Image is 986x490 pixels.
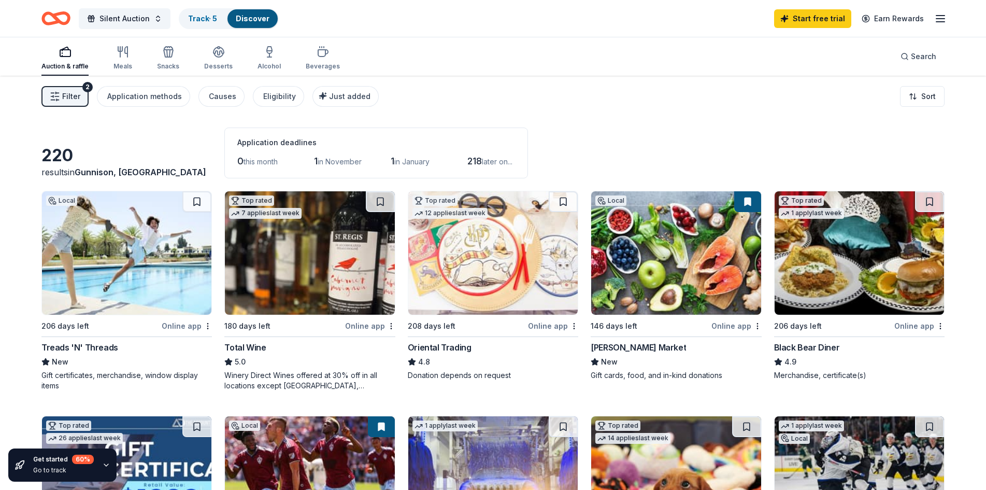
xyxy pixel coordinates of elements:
[198,86,245,107] button: Causes
[62,90,80,103] span: Filter
[33,466,94,474] div: Go to track
[204,41,233,76] button: Desserts
[41,320,89,332] div: 206 days left
[237,136,515,149] div: Application deadlines
[229,208,302,219] div: 7 applies last week
[263,90,296,103] div: Eligibility
[408,320,455,332] div: 208 days left
[418,356,430,368] span: 4.8
[306,62,340,71] div: Beverages
[855,9,930,28] a: Earn Rewards
[412,208,488,219] div: 12 applies last week
[113,62,132,71] div: Meals
[225,191,394,315] img: Image for Total Wine
[82,82,93,92] div: 2
[412,421,478,431] div: 1 apply last week
[774,341,840,354] div: Black Bear Diner
[779,433,810,444] div: Local
[204,62,233,71] div: Desserts
[157,41,179,76] button: Snacks
[224,370,395,391] div: Winery Direct Wines offered at 30% off in all locations except [GEOGRAPHIC_DATA], [GEOGRAPHIC_DAT...
[345,319,395,332] div: Online app
[237,156,244,166] span: 0
[467,156,482,166] span: 218
[595,421,640,431] div: Top rated
[244,157,278,166] span: this month
[391,156,394,166] span: 1
[41,341,118,354] div: Treads 'N' Threads
[46,421,91,431] div: Top rated
[41,62,89,71] div: Auction & raffle
[595,433,670,444] div: 14 applies last week
[41,166,212,178] div: results
[892,46,945,67] button: Search
[774,9,851,28] a: Start free trial
[921,90,936,103] span: Sort
[224,320,270,332] div: 180 days left
[41,370,212,391] div: Gift certificates, merchandise, window display items
[412,195,458,206] div: Top rated
[408,370,578,381] div: Donation depends on request
[306,41,340,76] button: Beverages
[72,455,94,464] div: 60 %
[41,86,89,107] button: Filter2
[162,319,212,332] div: Online app
[394,157,430,166] span: in January
[408,191,578,315] img: Image for Oriental Trading
[113,41,132,76] button: Meals
[779,421,844,431] div: 1 apply last week
[408,341,471,354] div: Oriental Trading
[188,14,217,23] a: Track· 5
[258,41,281,76] button: Alcohol
[591,320,637,332] div: 146 days left
[79,8,170,29] button: Silent Auction
[312,86,379,107] button: Just added
[591,370,761,381] div: Gift cards, food, and in-kind donations
[68,167,206,177] span: in
[33,455,94,464] div: Get started
[894,319,945,332] div: Online app
[774,191,945,381] a: Image for Black Bear DinerTop rated1 applylast week206 days leftOnline appBlack Bear Diner4.9Merc...
[408,191,578,381] a: Image for Oriental TradingTop rated12 applieslast week208 days leftOnline appOriental Trading4.8D...
[528,319,578,332] div: Online app
[711,319,762,332] div: Online app
[774,370,945,381] div: Merchandise, certificate(s)
[591,341,686,354] div: [PERSON_NAME] Market
[779,195,824,206] div: Top rated
[107,90,182,103] div: Application methods
[229,421,260,431] div: Local
[779,208,844,219] div: 1 apply last week
[46,195,77,206] div: Local
[900,86,945,107] button: Sort
[99,12,150,25] span: Silent Auction
[46,433,123,444] div: 26 applies last week
[911,50,936,63] span: Search
[482,157,512,166] span: later on...
[179,8,279,29] button: Track· 5Discover
[591,191,761,381] a: Image for Clark's MarketLocal146 days leftOnline app[PERSON_NAME] MarketNewGift cards, food, and ...
[209,90,236,103] div: Causes
[329,92,370,101] span: Just added
[318,157,362,166] span: in November
[41,6,70,31] a: Home
[774,320,822,332] div: 206 days left
[775,191,944,315] img: Image for Black Bear Diner
[41,191,212,391] a: Image for Treads 'N' ThreadsLocal206 days leftOnline appTreads 'N' ThreadsNewGift certificates, m...
[314,156,318,166] span: 1
[253,86,304,107] button: Eligibility
[52,356,68,368] span: New
[42,191,211,315] img: Image for Treads 'N' Threads
[75,167,206,177] span: Gunnison, [GEOGRAPHIC_DATA]
[601,356,618,368] span: New
[229,195,274,206] div: Top rated
[224,341,266,354] div: Total Wine
[157,62,179,71] div: Snacks
[224,191,395,391] a: Image for Total WineTop rated7 applieslast week180 days leftOnline appTotal Wine5.0Winery Direct ...
[97,86,190,107] button: Application methods
[236,14,269,23] a: Discover
[258,62,281,71] div: Alcohol
[784,356,796,368] span: 4.9
[41,41,89,76] button: Auction & raffle
[595,195,626,206] div: Local
[235,356,246,368] span: 5.0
